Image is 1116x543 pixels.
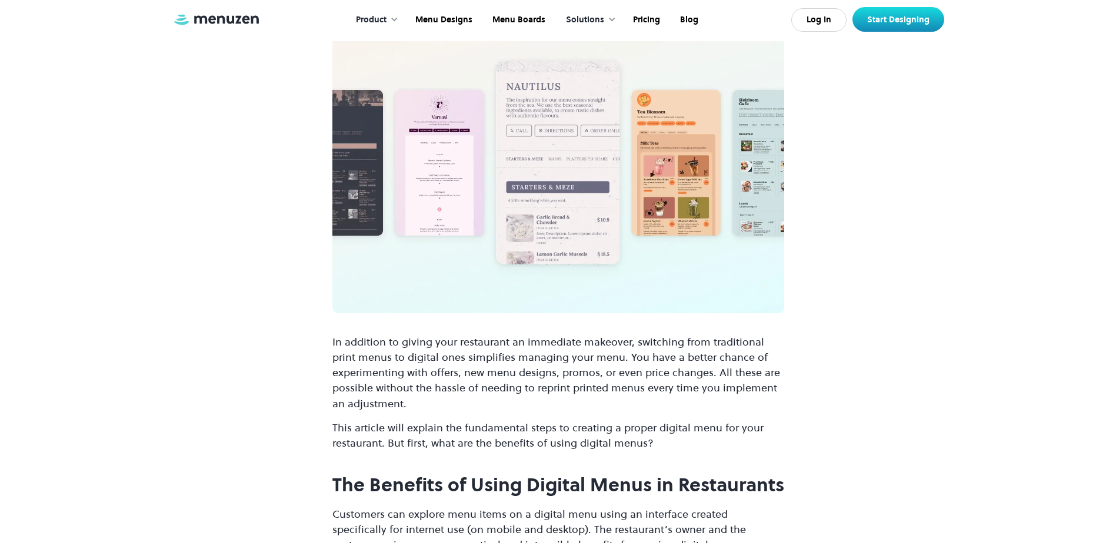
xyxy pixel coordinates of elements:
a: Pricing [622,2,669,38]
strong: The Benefits of Using Digital Menus in Restaurants [332,472,784,498]
div: Product [356,14,387,26]
a: Menu Boards [481,2,554,38]
div: Solutions [566,14,604,26]
p: This article will explain the fundamental steps to creating a proper digital menu for your restau... [332,420,784,451]
a: Menu Designs [404,2,481,38]
p: In addition to giving your restaurant an immediate makeover, switching from traditional print men... [332,319,784,411]
div: Solutions [554,2,622,38]
div: Product [344,2,404,38]
a: Start Designing [852,7,944,32]
a: Blog [669,2,707,38]
a: Log In [791,8,847,32]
